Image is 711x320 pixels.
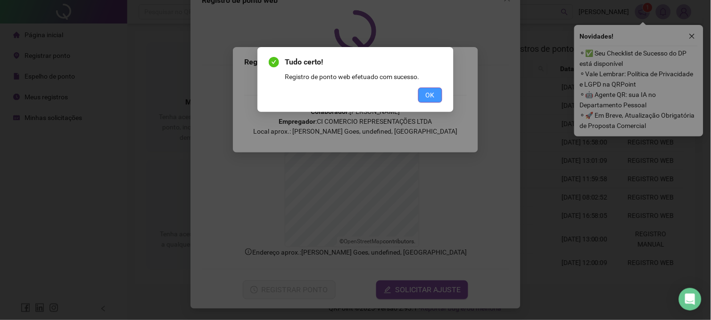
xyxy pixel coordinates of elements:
span: Tudo certo! [285,56,442,68]
div: Open Intercom Messenger [679,288,702,311]
span: OK [426,90,435,100]
span: check-circle [269,57,279,67]
div: Registro de ponto web efetuado com sucesso. [285,72,442,82]
button: OK [418,88,442,103]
